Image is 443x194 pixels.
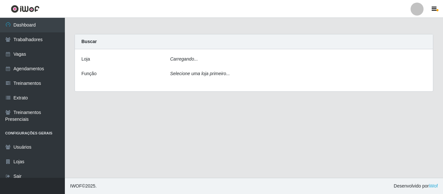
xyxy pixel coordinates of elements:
i: Selecione uma loja primeiro... [170,71,230,76]
label: Loja [81,56,90,63]
span: IWOF [70,183,82,188]
strong: Buscar [81,39,97,44]
img: CoreUI Logo [11,5,40,13]
i: Carregando... [170,56,198,62]
span: Desenvolvido por [394,183,438,189]
span: © 2025 . [70,183,97,189]
label: Função [81,70,97,77]
a: iWof [429,183,438,188]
